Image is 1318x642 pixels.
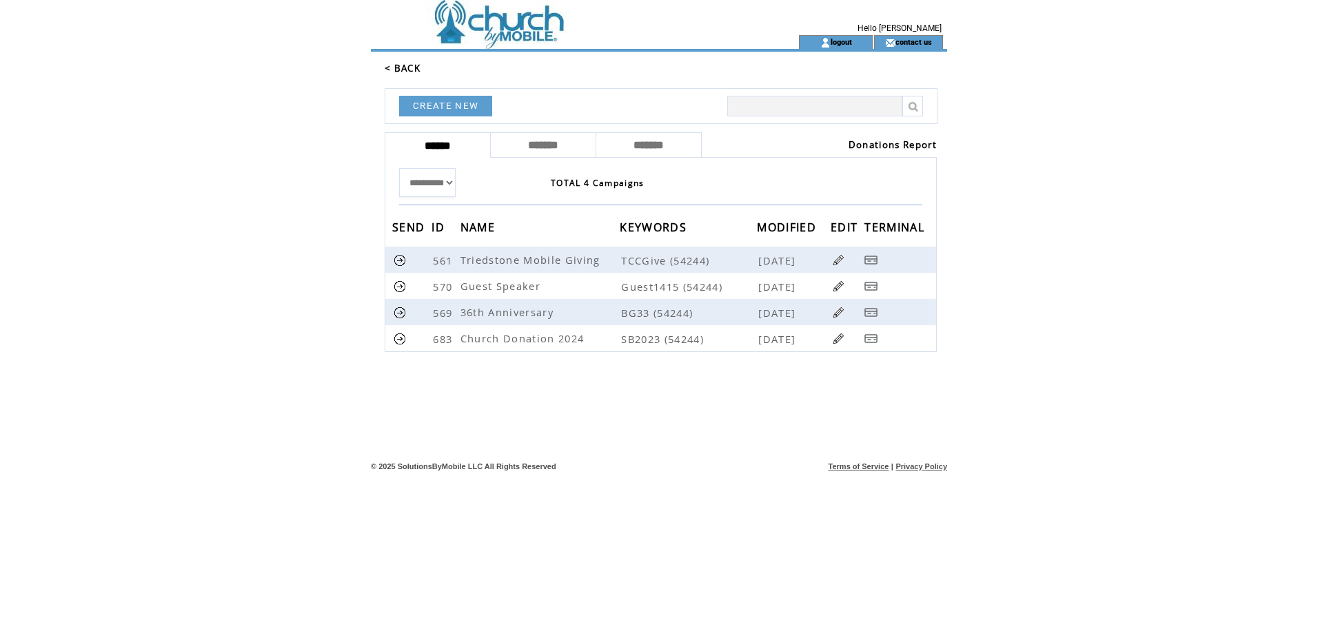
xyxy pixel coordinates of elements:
span: [DATE] [758,253,799,267]
span: | [891,462,893,470]
span: 683 [433,332,456,346]
a: logout [831,37,852,46]
span: TERMINAL [864,216,928,242]
span: Guest Speaker [460,279,544,293]
a: Privacy Policy [895,462,947,470]
a: Terms of Service [829,462,889,470]
span: EDIT [831,216,861,242]
span: 570 [433,280,456,293]
span: Triedstone Mobile Giving [460,253,604,267]
span: 36th Anniversary [460,305,557,319]
span: © 2025 SolutionsByMobile LLC All Rights Reserved [371,462,556,470]
span: TOTAL 4 Campaigns [551,177,645,189]
span: KEYWORDS [620,216,690,242]
span: MODIFIED [757,216,820,242]
span: BG33 (54244) [621,306,756,320]
a: contact us [895,37,932,46]
a: NAME [460,222,498,231]
a: CREATE NEW [399,96,492,116]
span: NAME [460,216,498,242]
img: contact_us_icon.gif [885,37,895,48]
span: 569 [433,306,456,320]
a: Donations Report [849,138,937,151]
span: ID [432,216,448,242]
span: [DATE] [758,332,799,346]
span: Guest1415 (54244) [621,280,756,293]
span: Hello [PERSON_NAME] [858,23,942,33]
a: KEYWORDS [620,222,690,231]
span: SEND [392,216,428,242]
span: Church Donation 2024 [460,331,588,345]
span: [DATE] [758,306,799,320]
a: ID [432,222,448,231]
a: MODIFIED [757,222,820,231]
span: TCCGive (54244) [621,253,756,267]
img: account_icon.gif [820,37,831,48]
span: 561 [433,253,456,267]
a: < BACK [385,62,420,74]
span: [DATE] [758,280,799,293]
span: SB2023 (54244) [621,332,756,346]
